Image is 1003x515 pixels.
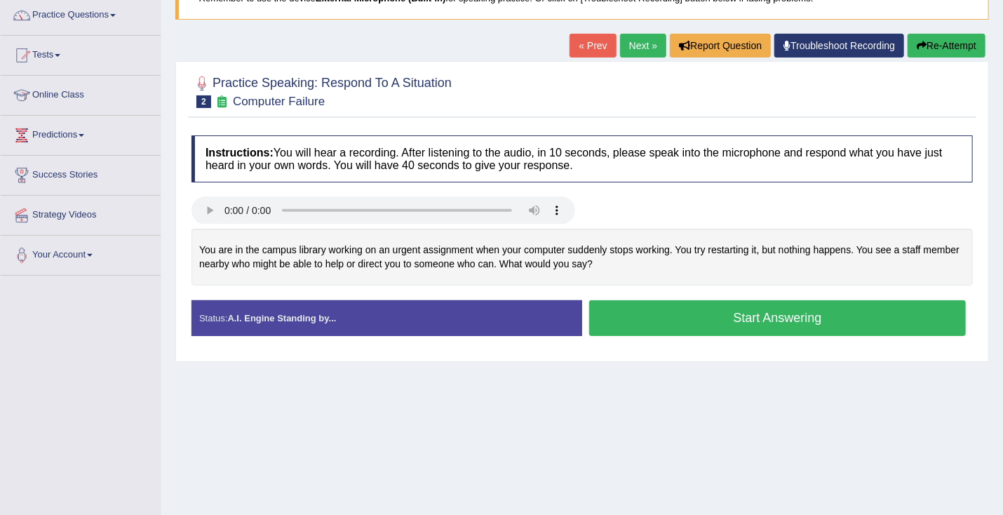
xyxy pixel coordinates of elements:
div: Status: [191,300,582,336]
a: Online Class [1,76,161,111]
button: Start Answering [589,300,966,336]
b: Instructions: [206,147,274,159]
strong: A.I. Engine Standing by... [227,313,336,323]
button: Report Question [670,34,771,58]
a: Strategy Videos [1,196,161,231]
span: 2 [196,95,211,108]
a: Tests [1,36,161,71]
a: Your Account [1,236,161,271]
small: Computer Failure [233,95,325,108]
a: Next » [620,34,666,58]
a: Troubleshoot Recording [774,34,904,58]
h2: Practice Speaking: Respond To A Situation [191,73,452,108]
h4: You will hear a recording. After listening to the audio, in 10 seconds, please speak into the mic... [191,135,973,182]
a: Success Stories [1,156,161,191]
a: Predictions [1,116,161,151]
button: Re-Attempt [908,34,985,58]
a: « Prev [570,34,616,58]
div: You are in the campus library working on an urgent assignment when your computer suddenly stops w... [191,229,973,286]
small: Exam occurring question [215,95,229,109]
